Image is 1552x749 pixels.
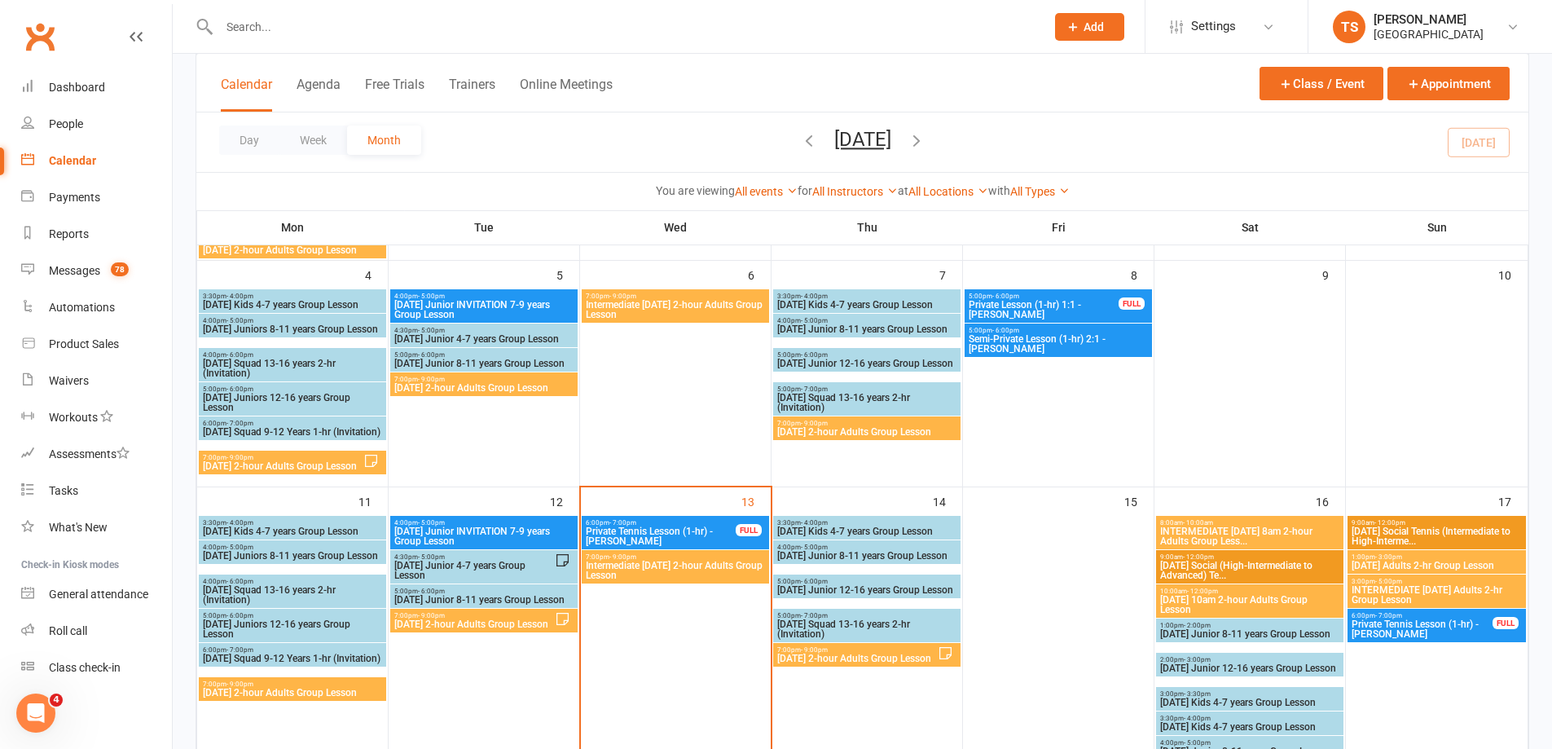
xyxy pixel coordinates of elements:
span: 3:30pm [202,519,383,527]
span: [DATE] Junior 12-16 years Group Lesson [1159,663,1340,673]
span: Intermediate [DATE] 2-hour Adults Group Lesson [585,561,766,580]
a: What's New [21,509,172,546]
span: - 9:00pm [801,646,828,654]
a: Calendar [21,143,172,179]
span: - 6:00pm [226,612,253,619]
span: [DATE] Junior 8-11 years Group Lesson [393,595,574,605]
button: Add [1055,13,1124,41]
a: Product Sales [21,326,172,363]
a: Class kiosk mode [21,650,172,686]
span: 4:00pm [776,544,957,551]
div: Reports [49,227,89,240]
span: - 5:00pm [418,293,445,300]
th: Wed [580,210,772,245]
span: - 9:00pm [226,454,253,461]
span: [DATE] Squad 13-16 years 2-hr (Invitation) [776,619,957,639]
a: Payments [21,179,172,216]
span: 10:00am [1159,588,1340,595]
button: Day [219,126,279,155]
span: - 6:00pm [226,351,253,359]
th: Tue [389,210,580,245]
div: Class check-in [49,661,121,674]
a: Automations [21,289,172,326]
div: FULL [1119,297,1145,310]
span: - 5:00pm [1375,578,1402,585]
div: 7 [939,261,962,288]
span: [DATE] Kids 4-7 years Group Lesson [776,527,957,536]
span: - 5:00pm [418,553,445,561]
span: 5:00pm [776,612,957,619]
span: [DATE] 10am 2-hour Adults Group Lesson [1159,595,1340,615]
span: - 4:00pm [1184,715,1211,722]
span: [DATE] Squad 13-16 years 2-hr (Invitation) [776,393,957,412]
span: - 6:00pm [992,293,1019,300]
th: Mon [197,210,389,245]
span: - 4:00pm [801,293,828,300]
span: 7:00pm [393,612,555,619]
span: - 6:00pm [418,588,445,595]
div: 15 [1124,487,1154,514]
iframe: Intercom live chat [16,694,55,733]
span: [DATE] Kids 4-7 years Group Lesson [202,300,383,310]
div: 13 [741,487,771,514]
div: Payments [49,191,100,204]
div: [PERSON_NAME] [1374,12,1484,27]
span: 7:00pm [393,376,574,383]
span: 4:00pm [776,317,957,324]
span: [DATE] 2-hour Adults Group Lesson [776,654,938,663]
span: - 5:00pm [1184,739,1211,747]
strong: You are viewing [656,184,735,197]
span: [DATE] 2-hour Adults Group Lesson [202,688,383,698]
div: 6 [748,261,771,288]
div: Product Sales [49,337,119,350]
a: Clubworx [20,16,60,57]
span: Private Tennis Lesson (1-hr) - [PERSON_NAME] [1351,619,1493,639]
button: [DATE] [834,128,891,151]
span: [DATE] 2-hour Adults Group Lesson [393,619,555,629]
div: Workouts [49,411,98,424]
button: Calendar [221,77,272,112]
a: Waivers [21,363,172,399]
span: 5:00pm [202,386,383,393]
div: FULL [1493,617,1519,629]
span: - 10:00am [1183,519,1213,527]
span: 4:00pm [202,351,383,359]
span: [DATE] Kids 4-7 years Group Lesson [1159,722,1340,732]
span: [DATE] Kids 4-7 years Group Lesson [776,300,957,310]
span: 3:30pm [776,519,957,527]
span: 7:00pm [202,681,383,688]
span: 9:00am [1351,519,1523,527]
span: 4 [50,694,63,707]
span: [DATE] Social Tennis (Intermediate to High-Interme... [1351,527,1523,546]
span: Private Tennis Lesson (1-hr) - [PERSON_NAME] [585,527,736,546]
a: Assessments [21,436,172,473]
div: 12 [550,487,579,514]
div: 9 [1322,261,1345,288]
span: 6:00pm [202,420,383,427]
span: [DATE] 2-hour Adults Group Lesson [393,383,574,393]
div: Dashboard [49,81,105,94]
span: - 6:00pm [992,327,1019,334]
span: 4:00pm [393,519,574,527]
span: - 9:00pm [226,681,253,688]
a: All Instructors [812,185,898,198]
span: 3:30pm [1159,715,1340,722]
span: 3:00pm [1159,690,1340,698]
span: - 12:00pm [1183,553,1214,561]
a: Tasks [21,473,172,509]
span: Settings [1191,8,1236,45]
span: [DATE] Juniors 12-16 years Group Lesson [202,393,383,412]
div: 8 [1131,261,1154,288]
th: Sun [1346,210,1528,245]
span: - 7:00pm [609,519,636,527]
span: - 7:00pm [226,646,253,654]
span: 1:00pm [1351,553,1523,561]
a: Reports [21,216,172,253]
span: 4:00pm [202,544,383,551]
span: - 5:00pm [801,317,828,324]
span: [DATE] Squad 13-16 years 2-hr (Invitation) [202,359,383,378]
span: - 6:00pm [801,351,828,359]
input: Search... [214,15,1034,38]
span: [DATE] Junior 8-11 years Group Lesson [776,324,957,334]
span: [DATE] Social (High-Intermediate to Advanced) Te... [1159,561,1340,580]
